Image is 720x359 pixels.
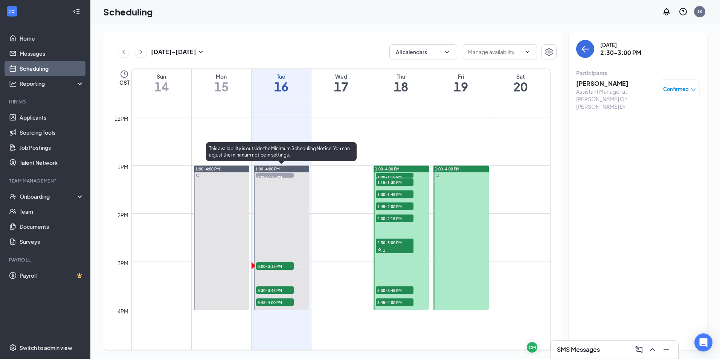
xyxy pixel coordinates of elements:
[581,44,590,53] svg: ArrowLeft
[376,286,413,294] span: 3:30-3:45 PM
[376,173,413,181] span: 1:00-1:15 PM
[192,73,251,80] div: Mon
[376,214,413,222] span: 2:00-2:15 PM
[120,70,129,79] svg: Clock
[600,41,641,49] div: [DATE]
[196,47,205,56] svg: SmallChevronDown
[151,48,196,56] h3: [DATE] - [DATE]
[73,8,80,15] svg: Collapse
[206,142,357,161] div: This availability is outside the Minimum Scheduling Notice. You can adjust the minimum notice in ...
[443,48,451,56] svg: ChevronDown
[691,87,696,93] span: down
[376,202,413,210] span: 1:45-2:00 PM
[135,46,146,58] button: ChevronRight
[20,46,84,61] a: Messages
[20,125,84,140] a: Sourcing Tools
[256,286,294,294] span: 3:30-3:45 PM
[252,73,311,80] div: Tue
[576,79,655,88] h3: [PERSON_NAME]
[116,307,130,315] div: 4pm
[103,5,153,18] h1: Scheduling
[491,73,551,80] div: Sat
[600,49,641,57] h3: 2:30-3:00 PM
[371,80,431,93] h1: 18
[9,99,82,105] div: Hiring
[20,110,84,125] a: Applicants
[311,69,371,97] a: September 17, 2025
[662,345,671,354] svg: Minimize
[192,80,251,93] h1: 15
[371,73,431,80] div: Thu
[389,44,457,59] button: All calendarsChevronDown
[376,190,413,198] span: 1:30-1:45 PM
[576,69,700,77] div: Participants
[383,248,385,253] span: 1
[116,211,130,219] div: 2pm
[8,8,16,15] svg: WorkstreamLogo
[20,234,84,249] a: Surveys
[256,173,294,181] span: 1:00-1:15 PM
[20,61,84,76] a: Scheduling
[635,345,644,354] svg: ComposeMessage
[468,48,522,56] input: Manage availability
[431,80,491,93] h1: 19
[196,173,200,177] svg: Sync
[694,333,712,351] div: Open Intercom Messenger
[557,345,600,354] h3: SMS Messages
[311,73,371,80] div: Wed
[576,40,594,58] button: back-button
[255,166,280,172] span: 1:00-4:00 PM
[647,344,659,356] button: ChevronUp
[20,193,78,200] div: Onboarding
[633,344,645,356] button: ComposeMessage
[525,49,531,55] svg: ChevronDown
[9,257,82,263] div: Payroll
[120,47,127,56] svg: ChevronLeft
[113,114,130,123] div: 12pm
[529,344,536,351] div: CM
[137,47,145,56] svg: ChevronRight
[660,344,672,356] button: Minimize
[371,69,431,97] a: September 18, 2025
[377,248,382,253] svg: User
[576,88,655,110] div: Assistant Manager at [PERSON_NAME] On [PERSON_NAME] Dr
[431,73,491,80] div: Fri
[132,69,191,97] a: September 14, 2025
[252,80,311,93] h1: 16
[376,178,413,186] span: 1:15-1:30 PM
[9,80,17,87] svg: Analysis
[491,69,551,97] a: September 20, 2025
[9,344,17,351] svg: Settings
[662,7,671,16] svg: Notifications
[256,262,294,270] span: 3:00-3:15 PM
[20,219,84,234] a: Documents
[119,79,130,86] span: CST
[20,344,72,351] div: Switch to admin view
[132,73,191,80] div: Sun
[20,155,84,170] a: Talent Network
[311,80,371,93] h1: 17
[256,298,294,306] span: 3:45-4:00 PM
[9,193,17,200] svg: UserCheck
[679,7,688,16] svg: QuestionInfo
[435,173,439,177] svg: Sync
[9,178,82,184] div: Team Management
[132,80,191,93] h1: 14
[192,69,251,97] a: September 15, 2025
[663,85,689,93] span: Confirmed
[20,204,84,219] a: Team
[431,69,491,97] a: September 19, 2025
[491,80,551,93] h1: 20
[116,259,130,267] div: 3pm
[376,298,413,306] span: 3:45-4:00 PM
[20,80,84,87] div: Reporting
[118,46,129,58] button: ChevronLeft
[542,44,557,59] button: Settings
[20,31,84,46] a: Home
[697,8,702,15] div: JS
[116,163,130,171] div: 1pm
[376,239,413,246] span: 2:30-3:00 PM
[545,47,554,56] svg: Settings
[252,69,311,97] a: September 16, 2025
